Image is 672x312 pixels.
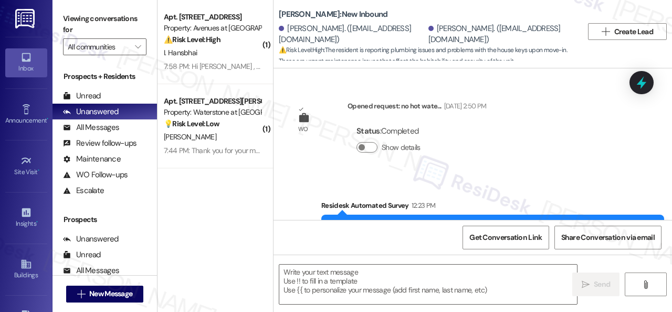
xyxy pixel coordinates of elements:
[63,106,119,117] div: Unanswered
[5,48,47,77] a: Inbox
[572,273,619,296] button: Send
[279,23,426,46] div: [PERSON_NAME]. ([EMAIL_ADDRESS][DOMAIN_NAME])
[63,11,146,38] label: Viewing conversations for
[38,167,39,174] span: •
[554,226,661,249] button: Share Conversation via email
[164,119,219,128] strong: 💡 Risk Level: Low
[135,43,141,51] i: 
[642,280,649,289] i: 
[164,132,216,142] span: [PERSON_NAME]
[614,26,653,37] span: Create Lead
[52,71,157,82] div: Prospects + Residents
[15,9,37,28] img: ResiDesk Logo
[63,234,119,245] div: Unanswered
[63,249,101,260] div: Unread
[5,152,47,180] a: Site Visit •
[63,122,119,133] div: All Messages
[89,288,132,299] span: New Message
[409,200,436,211] div: 12:23 PM
[356,126,380,136] b: Status
[602,27,610,36] i: 
[63,138,136,149] div: Review follow-ups
[298,124,308,135] div: WO
[164,107,261,118] div: Property: Waterstone at [GEOGRAPHIC_DATA]
[68,38,130,55] input: All communities
[348,100,486,115] div: Opened request: no hot wate...
[594,279,610,290] span: Send
[463,226,549,249] button: Get Conversation Link
[164,35,220,44] strong: ⚠️ Risk Level: High
[63,185,104,196] div: Escalate
[63,265,119,276] div: All Messages
[561,232,655,243] span: Share Conversation via email
[442,100,487,112] div: [DATE] 2:50 PM
[356,123,425,139] div: : Completed
[164,12,261,23] div: Apt. [STREET_ADDRESS]
[321,200,664,215] div: Residesk Automated Survey
[5,204,47,232] a: Insights •
[469,232,542,243] span: Get Conversation Link
[77,290,85,298] i: 
[279,9,387,20] b: [PERSON_NAME]: New Inbound
[279,45,583,67] span: : The resident is reporting plumbing issues and problems with the house keys upon move-in. These ...
[582,280,590,289] i: 
[382,142,421,153] label: Show details
[63,169,128,180] div: WO Follow-ups
[279,46,324,54] strong: ⚠️ Risk Level: High
[428,23,575,46] div: [PERSON_NAME]. ([EMAIL_ADDRESS][DOMAIN_NAME])
[5,255,47,284] a: Buildings
[66,286,144,303] button: New Message
[63,90,101,102] div: Unread
[47,115,48,123] span: •
[164,48,197,57] span: I. Hansbhai
[164,96,261,107] div: Apt. [STREET_ADDRESS][PERSON_NAME]
[588,23,667,40] button: Create Lead
[164,23,261,34] div: Property: Avenues at [GEOGRAPHIC_DATA]
[36,218,38,226] span: •
[52,214,157,225] div: Prospects
[63,154,121,165] div: Maintenance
